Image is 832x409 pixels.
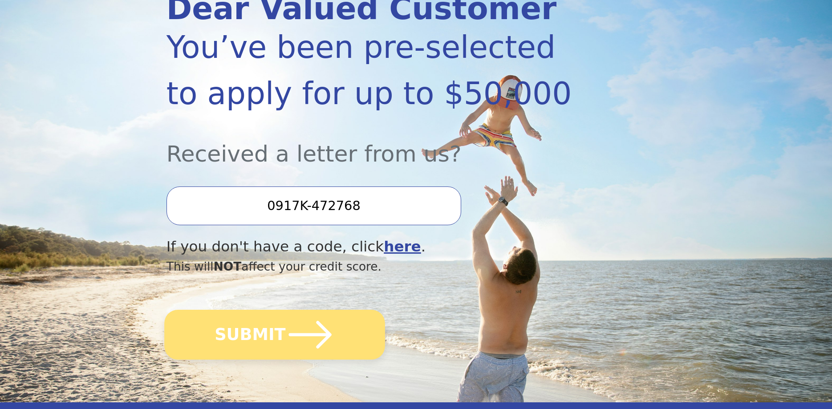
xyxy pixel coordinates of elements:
[384,238,421,255] a: here
[214,259,242,273] span: NOT
[164,310,385,360] button: SUBMIT
[166,258,591,275] div: This will affect your credit score.
[166,117,591,170] div: Received a letter from us?
[166,186,461,225] input: Enter your Offer Code:
[166,24,591,117] div: You’ve been pre-selected to apply for up to $50,000
[166,236,591,258] div: If you don't have a code, click .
